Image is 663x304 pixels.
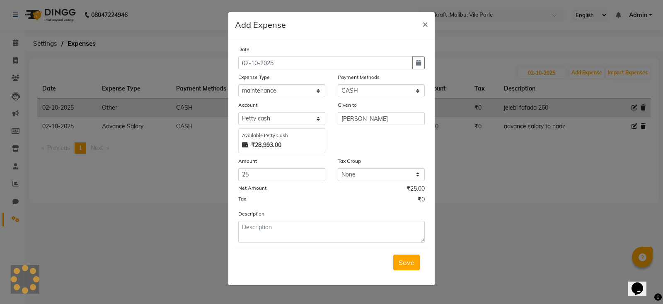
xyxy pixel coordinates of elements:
label: Tax Group [338,157,361,165]
label: Amount [238,157,257,165]
label: Tax [238,195,246,203]
span: ₹25.00 [407,184,425,195]
span: Save [399,258,414,267]
div: Available Petty Cash [242,132,322,139]
button: Close [416,12,435,35]
label: Payment Methods [338,74,380,81]
span: × [422,17,428,30]
strong: ₹28,993.00 [251,141,281,150]
label: Date [238,46,249,53]
label: Given to [338,101,357,109]
iframe: chat widget [628,271,655,296]
h5: Add Expense [235,19,286,31]
label: Expense Type [238,74,270,81]
label: Account [238,101,257,109]
button: Save [393,255,420,270]
label: Net Amount [238,184,266,192]
input: Given to [338,112,425,125]
input: Amount [238,168,325,181]
span: ₹0 [418,195,425,206]
label: Description [238,210,264,218]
